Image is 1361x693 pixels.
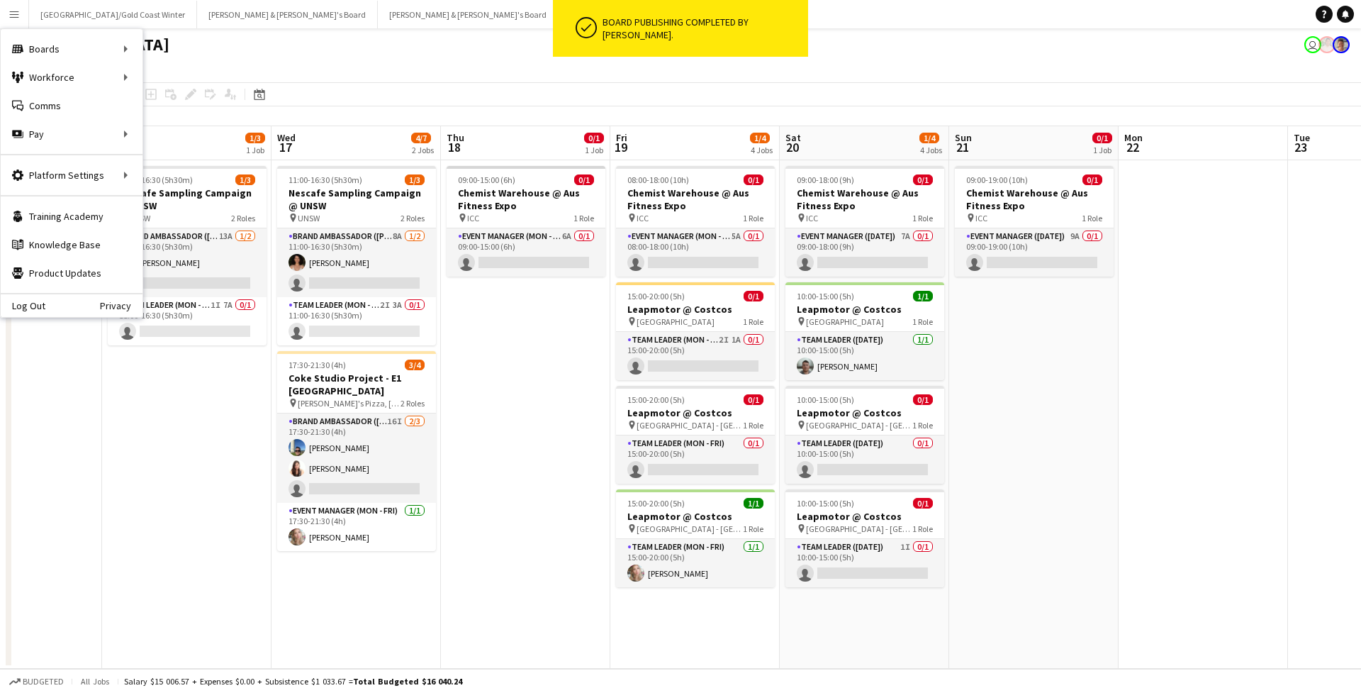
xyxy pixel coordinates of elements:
[108,187,267,212] h3: Nescafe Sampling Campaign @ UNSW
[231,213,255,223] span: 2 Roles
[785,303,944,316] h3: Leapmotor @ Costcos
[785,510,944,523] h3: Leapmotor @ Costcos
[783,139,801,155] span: 20
[405,360,425,370] span: 3/4
[637,213,649,223] span: ICC
[197,1,378,28] button: [PERSON_NAME] & [PERSON_NAME]'s Board
[1082,174,1102,185] span: 0/1
[584,133,604,143] span: 0/1
[277,187,436,212] h3: Nescafe Sampling Campaign @ UNSW
[1122,139,1143,155] span: 22
[603,16,802,41] div: Board publishing completed by [PERSON_NAME].
[616,303,775,316] h3: Leapmotor @ Costcos
[920,145,942,155] div: 4 Jobs
[573,213,594,223] span: 1 Role
[751,145,773,155] div: 4 Jobs
[797,291,854,301] span: 10:00-15:00 (5h)
[785,406,944,419] h3: Leapmotor @ Costcos
[277,228,436,297] app-card-role: Brand Ambassador ([PERSON_NAME])8A1/211:00-16:30 (5h30m)[PERSON_NAME]
[7,674,66,689] button: Budgeted
[919,133,939,143] span: 1/4
[1124,131,1143,144] span: Mon
[797,498,854,509] span: 10:00-15:00 (5h)
[806,523,912,534] span: [GEOGRAPHIC_DATA] - [GEOGRAPHIC_DATA]
[411,133,431,143] span: 4/7
[353,676,462,687] span: Total Budgeted $16 040.24
[1082,213,1102,223] span: 1 Role
[785,187,944,212] h3: Chemist Warehouse @ Aus Fitness Expo
[298,398,401,409] span: [PERSON_NAME]'s Pizza, [GEOGRAPHIC_DATA]
[277,297,436,345] app-card-role: Team Leader (Mon - Fri)2I3A0/111:00-16:30 (5h30m)
[289,174,362,185] span: 11:00-16:30 (5h30m)
[616,282,775,380] app-job-card: 15:00-20:00 (5h)0/1Leapmotor @ Costcos [GEOGRAPHIC_DATA]1 RoleTeam Leader (Mon - Fri)2I1A0/115:00...
[627,174,689,185] span: 08:00-18:00 (10h)
[100,300,142,311] a: Privacy
[913,174,933,185] span: 0/1
[277,166,436,345] app-job-card: 11:00-16:30 (5h30m)1/3Nescafe Sampling Campaign @ UNSW UNSW2 RolesBrand Ambassador ([PERSON_NAME]...
[627,291,685,301] span: 15:00-20:00 (5h)
[1333,36,1350,53] app-user-avatar: Victoria Hunt
[744,174,763,185] span: 0/1
[785,489,944,587] app-job-card: 10:00-15:00 (5h)0/1Leapmotor @ Costcos [GEOGRAPHIC_DATA] - [GEOGRAPHIC_DATA]1 RoleTeam Leader ([D...
[785,131,801,144] span: Sat
[616,131,627,144] span: Fri
[108,166,267,345] app-job-card: 11:00-16:30 (5h30m)1/3Nescafe Sampling Campaign @ UNSW UNSW2 RolesBrand Ambassador ([PERSON_NAME]...
[277,414,436,503] app-card-role: Brand Ambassador ([PERSON_NAME])16I2/317:30-21:30 (4h)[PERSON_NAME][PERSON_NAME]
[955,131,972,144] span: Sun
[1,161,142,189] div: Platform Settings
[289,360,346,370] span: 17:30-21:30 (4h)
[627,498,685,509] span: 15:00-20:00 (5h)
[637,523,743,534] span: [GEOGRAPHIC_DATA] - [GEOGRAPHIC_DATA]
[806,213,818,223] span: ICC
[1318,36,1335,53] app-user-avatar: Arrence Torres
[467,213,479,223] span: ICC
[235,174,255,185] span: 1/3
[616,406,775,419] h3: Leapmotor @ Costcos
[1,63,142,92] div: Workforce
[616,187,775,212] h3: Chemist Warehouse @ Aus Fitness Expo
[616,166,775,277] app-job-card: 08:00-18:00 (10h)0/1Chemist Warehouse @ Aus Fitness Expo ICC1 RoleEvent Manager (Mon - Fri)5A0/10...
[797,174,854,185] span: 09:00-18:00 (9h)
[1,35,142,63] div: Boards
[785,228,944,277] app-card-role: Event Manager ([DATE])7A0/109:00-18:00 (9h)
[966,174,1028,185] span: 09:00-19:00 (10h)
[785,282,944,380] div: 10:00-15:00 (5h)1/1Leapmotor @ Costcos [GEOGRAPHIC_DATA]1 RoleTeam Leader ([DATE])1/110:00-15:00 ...
[277,351,436,551] div: 17:30-21:30 (4h)3/4Coke Studio Project - E1 [GEOGRAPHIC_DATA] [PERSON_NAME]'s Pizza, [GEOGRAPHIC_...
[744,394,763,405] span: 0/1
[806,316,884,327] span: [GEOGRAPHIC_DATA]
[401,398,425,409] span: 2 Roles
[750,133,770,143] span: 1/4
[1294,131,1310,144] span: Tue
[627,394,685,405] span: 15:00-20:00 (5h)
[912,523,933,534] span: 1 Role
[616,228,775,277] app-card-role: Event Manager (Mon - Fri)5A0/108:00-18:00 (10h)
[614,139,627,155] span: 19
[29,1,197,28] button: [GEOGRAPHIC_DATA]/Gold Coast Winter
[616,489,775,587] app-job-card: 15:00-20:00 (5h)1/1Leapmotor @ Costcos [GEOGRAPHIC_DATA] - [GEOGRAPHIC_DATA]1 RoleTeam Leader (Mo...
[124,676,462,687] div: Salary $15 006.57 + Expenses $0.00 + Subsistence $1 033.67 =
[637,316,715,327] span: [GEOGRAPHIC_DATA]
[744,498,763,509] span: 1/1
[447,131,464,144] span: Thu
[637,420,743,431] span: [GEOGRAPHIC_DATA] - [GEOGRAPHIC_DATA]
[912,213,933,223] span: 1 Role
[108,297,267,345] app-card-role: Team Leader (Mon - Fri)1I7A0/111:00-16:30 (5h30m)
[743,420,763,431] span: 1 Role
[277,503,436,551] app-card-role: Event Manager (Mon - Fri)1/117:30-21:30 (4h)[PERSON_NAME]
[953,139,972,155] span: 21
[785,166,944,277] app-job-card: 09:00-18:00 (9h)0/1Chemist Warehouse @ Aus Fitness Expo ICC1 RoleEvent Manager ([DATE])7A0/109:00...
[401,213,425,223] span: 2 Roles
[743,316,763,327] span: 1 Role
[1,120,142,148] div: Pay
[447,166,605,277] app-job-card: 09:00-15:00 (6h)0/1Chemist Warehouse @ Aus Fitness Expo ICC1 RoleEvent Manager (Mon - Fri)6A0/109...
[447,228,605,277] app-card-role: Event Manager (Mon - Fri)6A0/109:00-15:00 (6h)
[955,166,1114,277] app-job-card: 09:00-19:00 (10h)0/1Chemist Warehouse @ Aus Fitness Expo ICC1 RoleEvent Manager ([DATE])9A0/109:0...
[616,539,775,587] app-card-role: Team Leader (Mon - Fri)1/115:00-20:00 (5h)[PERSON_NAME]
